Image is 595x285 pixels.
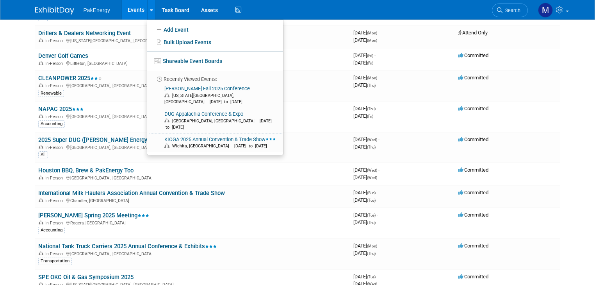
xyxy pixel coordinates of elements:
span: - [377,274,378,280]
span: [DATE] [353,37,377,43]
img: In-Person Event [39,61,43,65]
span: [DATE] [353,174,377,180]
div: [GEOGRAPHIC_DATA], [GEOGRAPHIC_DATA] [38,144,347,150]
div: [GEOGRAPHIC_DATA], [GEOGRAPHIC_DATA] [38,250,347,256]
span: Wichita, [GEOGRAPHIC_DATA] [172,143,233,149]
span: Committed [458,136,488,142]
img: In-Person Event [39,198,43,202]
div: Transportation [38,258,72,265]
img: In-Person Event [39,220,43,224]
a: NAPAC 2025 [38,106,84,113]
span: [DATE] [353,52,376,58]
span: In-Person [45,198,65,203]
span: [DATE] to [DATE] [164,118,272,130]
span: Committed [458,167,488,173]
span: Committed [458,52,488,58]
span: [DATE] [353,82,376,88]
span: (Fri) [367,54,373,58]
div: [GEOGRAPHIC_DATA], [GEOGRAPHIC_DATA] [38,82,347,88]
span: (Fri) [367,61,373,65]
span: [DATE] [353,243,379,249]
a: National Tank Truck Carriers 2025 Annual Conference & Exhibits [38,243,217,250]
div: [GEOGRAPHIC_DATA], [GEOGRAPHIC_DATA] [38,174,347,181]
a: DUG Appalachia Conference & Expo [GEOGRAPHIC_DATA], [GEOGRAPHIC_DATA] [DATE] to [DATE] [150,108,280,133]
img: Mary Walker [538,3,553,18]
span: - [378,167,379,173]
span: [DATE] [353,274,378,280]
span: (Fri) [367,114,373,118]
span: [DATE] [353,250,376,256]
a: Shareable Event Boards [147,54,283,68]
span: In-Person [45,145,65,150]
div: Rogers, [GEOGRAPHIC_DATA] [38,219,347,226]
span: (Mon) [367,244,377,248]
span: [DATE] [353,60,373,66]
span: (Thu) [367,145,376,149]
span: Committed [458,212,488,218]
div: Accounting [38,120,65,127]
img: In-Person Event [39,251,43,255]
img: In-Person Event [39,114,43,118]
span: - [378,136,379,142]
span: Committed [458,75,488,81]
span: Attend Only [458,30,488,36]
span: In-Person [45,251,65,256]
span: - [374,52,376,58]
span: In-Person [45,61,65,66]
span: (Thu) [367,251,376,256]
div: Littleton, [GEOGRAPHIC_DATA] [38,60,347,66]
span: [DATE] [353,167,379,173]
span: (Mon) [367,31,377,35]
img: In-Person Event [39,83,43,87]
span: In-Person [45,114,65,119]
img: seventboard-3.png [154,58,161,64]
div: Chandler, [GEOGRAPHIC_DATA] [38,197,347,203]
a: Bulk Upload Events [147,36,283,48]
span: Committed [458,106,488,111]
span: (Thu) [367,220,376,225]
a: [PERSON_NAME] Spring 2025 Meeting [38,212,149,219]
a: KIOGA 2025 Annual Convention & Trade Show Wichita, [GEOGRAPHIC_DATA] [DATE] to [DATE] [150,134,280,152]
span: - [378,75,379,81]
img: In-Person Event [39,176,43,179]
span: (Thu) [367,83,376,88]
span: (Thu) [367,107,376,111]
span: - [378,243,379,249]
span: [DATE] [353,75,379,81]
span: (Tue) [367,213,376,217]
span: (Mon) [367,38,377,43]
span: [DATE] to [DATE] [210,99,246,104]
span: [US_STATE][GEOGRAPHIC_DATA], [GEOGRAPHIC_DATA] [164,93,234,104]
span: (Wed) [367,176,377,180]
div: Renewable [38,90,64,97]
span: In-Person [45,38,65,43]
span: (Tue) [367,198,376,203]
img: In-Person Event [39,145,43,149]
span: - [378,30,379,36]
span: (Wed) [367,168,377,172]
span: Search [502,7,520,13]
div: Accounting [38,227,65,234]
span: [DATE] [353,106,378,111]
a: Houston BBQ, Brew & PakEnergy Too [38,167,134,174]
span: [DATE] [353,197,376,203]
span: [DATE] [353,144,376,150]
a: SPE OKC Oil & Gas Symposium 2025 [38,274,134,281]
span: (Wed) [367,138,377,142]
span: [DATE] [353,113,373,119]
a: Search [492,4,528,17]
span: In-Person [45,83,65,88]
a: Drillers & Dealers Networking Event [38,30,131,37]
span: [DATE] [353,190,378,195]
span: [DATE] to [DATE] [234,143,271,149]
img: ExhibitDay [35,7,74,14]
div: [GEOGRAPHIC_DATA], [GEOGRAPHIC_DATA] [38,113,347,119]
span: [DATE] [353,219,376,225]
span: (Sun) [367,191,376,195]
span: Committed [458,190,488,195]
span: Committed [458,274,488,280]
span: [DATE] [353,30,379,36]
span: - [377,190,378,195]
a: 2025 Super DUG ([PERSON_NAME] Energy) Conf & Expo [38,136,182,143]
img: In-Person Event [39,38,43,42]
